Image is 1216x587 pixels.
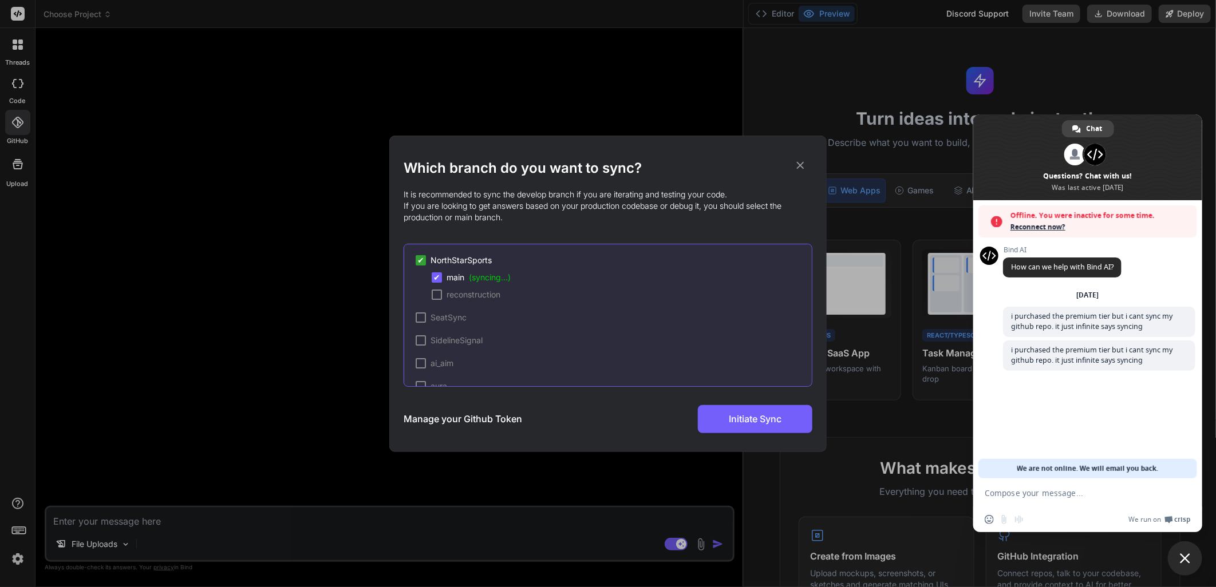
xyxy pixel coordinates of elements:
div: [DATE] [1077,292,1099,299]
p: It is recommended to sync the develop branch if you are iterating and testing your code. If you a... [404,189,812,223]
a: We run onCrisp [1128,515,1191,524]
div: Chat [1062,120,1114,137]
span: main [447,272,511,283]
span: Insert an emoji [985,515,994,524]
span: Crisp [1174,515,1191,524]
span: How can we help with Bind AI? [1011,262,1114,272]
h2: Which branch do you want to sync? [404,159,812,177]
span: We are not online. We will email you back. [1017,459,1159,478]
span: We run on [1128,515,1161,524]
span: Offline. You were inactive for some time. [1010,210,1191,221]
span: i purchased the premium tier but i cant sync my github repo. it just infinite says syncing [1011,345,1172,365]
h3: Manage your Github Token [404,412,522,426]
div: Close chat [1168,541,1202,576]
span: ai_aim [431,358,453,369]
span: SeatSync [431,312,467,323]
span: SidelineSignal [431,335,483,346]
span: i purchased the premium tier but i cant sync my github repo. it just infinite says syncing [1011,311,1172,331]
span: ✔ [417,255,424,266]
span: (syncing...) [469,272,511,282]
span: Chat [1087,120,1103,137]
span: Initiate Sync [729,412,781,426]
span: ✔ [433,272,440,283]
textarea: Compose your message... [985,488,1166,498]
span: reconstruction [447,289,500,300]
span: Reconnect now? [1010,221,1191,233]
span: Bind AI [1003,246,1122,254]
span: NorthStarSports [431,255,492,266]
span: aura [431,380,447,392]
button: Initiate Sync [698,405,812,433]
